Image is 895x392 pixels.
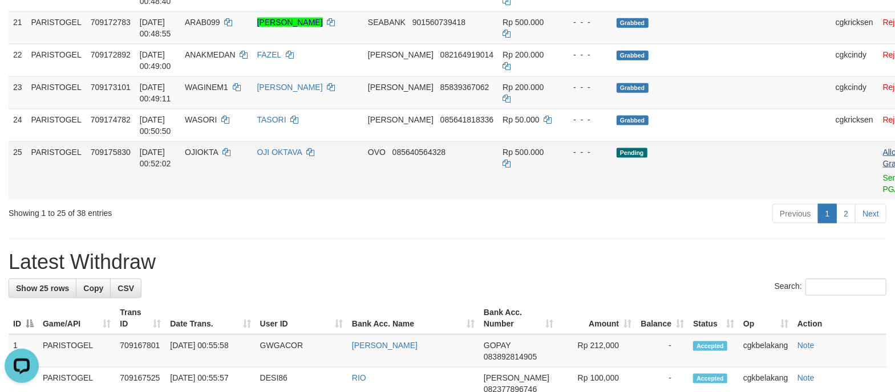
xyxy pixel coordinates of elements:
[368,115,434,124] span: [PERSON_NAME]
[503,148,544,157] span: Rp 500.000
[140,18,171,38] span: [DATE] 00:48:55
[9,44,27,76] td: 22
[165,302,255,334] th: Date Trans.: activate to sort column ascending
[27,109,86,141] td: PARISTOGEL
[76,279,111,298] a: Copy
[257,148,302,157] a: OJI OKTAVA
[836,204,856,223] a: 2
[9,203,365,219] div: Showing 1 to 25 of 38 entries
[831,44,878,76] td: cgkcindy
[257,18,323,27] a: [PERSON_NAME]
[564,114,608,125] div: - - -
[564,81,608,93] div: - - -
[797,373,815,382] a: Note
[558,334,636,367] td: Rp 212,000
[9,109,27,141] td: 24
[110,279,141,298] a: CSV
[775,279,886,296] label: Search:
[257,115,286,124] a: TASORI
[693,341,727,351] span: Accepted
[479,302,558,334] th: Bank Acc. Number: activate to sort column ascending
[440,50,493,59] span: Copy 082164919014 to clipboard
[818,204,837,223] a: 1
[503,18,544,27] span: Rp 500.000
[484,341,511,350] span: GOPAY
[689,302,739,334] th: Status: activate to sort column ascending
[484,352,537,361] span: Copy 083892814905 to clipboard
[185,83,228,92] span: WAGINEM1
[256,334,347,367] td: GWGACOR
[368,148,386,157] span: OVO
[503,115,540,124] span: Rp 50.000
[185,18,220,27] span: ARAB099
[440,115,493,124] span: Copy 085641818336 to clipboard
[831,76,878,109] td: cgkcindy
[693,374,727,383] span: Accepted
[91,115,131,124] span: 709174782
[412,18,465,27] span: Copy 901560739418 to clipboard
[558,302,636,334] th: Amount: activate to sort column ascending
[115,302,165,334] th: Trans ID: activate to sort column ascending
[185,148,218,157] span: OJIOKTA
[140,148,171,168] span: [DATE] 00:52:02
[739,302,793,334] th: Op: activate to sort column ascending
[257,50,281,59] a: FAZEL
[564,17,608,28] div: - - -
[9,334,38,367] td: 1
[772,204,818,223] a: Previous
[9,11,27,44] td: 21
[9,251,886,273] h1: Latest Withdraw
[185,115,217,124] span: WASORI
[739,334,793,367] td: cgkbelakang
[140,115,171,136] span: [DATE] 00:50:50
[368,50,434,59] span: [PERSON_NAME]
[617,148,647,158] span: Pending
[91,50,131,59] span: 709172892
[368,83,434,92] span: [PERSON_NAME]
[91,18,131,27] span: 709172783
[352,373,366,382] a: RIO
[9,141,27,199] td: 25
[9,302,38,334] th: ID: activate to sort column descending
[636,302,689,334] th: Balance: activate to sort column ascending
[115,334,165,367] td: 709167801
[16,284,69,293] span: Show 25 rows
[257,83,323,92] a: [PERSON_NAME]
[165,334,255,367] td: [DATE] 00:55:58
[392,148,446,157] span: Copy 085640564328 to clipboard
[797,341,815,350] a: Note
[83,284,103,293] span: Copy
[368,18,406,27] span: SEABANK
[9,279,76,298] a: Show 25 rows
[440,83,489,92] span: Copy 85839367062 to clipboard
[256,302,347,334] th: User ID: activate to sort column ascending
[140,83,171,103] span: [DATE] 00:49:11
[9,76,27,109] td: 23
[617,18,649,28] span: Grabbed
[352,341,418,350] a: [PERSON_NAME]
[27,76,86,109] td: PARISTOGEL
[805,279,886,296] input: Search:
[617,116,649,125] span: Grabbed
[564,49,608,60] div: - - -
[27,11,86,44] td: PARISTOGEL
[347,302,479,334] th: Bank Acc. Name: activate to sort column ascending
[118,284,134,293] span: CSV
[855,204,886,223] a: Next
[793,302,886,334] th: Action
[140,50,171,71] span: [DATE] 00:49:00
[27,44,86,76] td: PARISTOGEL
[831,11,878,44] td: cgkricksen
[617,51,649,60] span: Grabbed
[564,146,608,158] div: - - -
[503,83,544,92] span: Rp 200.000
[91,148,131,157] span: 709175830
[617,83,649,93] span: Grabbed
[91,83,131,92] span: 709173101
[38,302,115,334] th: Game/API: activate to sort column ascending
[5,5,39,39] button: Open LiveChat chat widget
[185,50,236,59] span: ANAKMEDAN
[636,334,689,367] td: -
[831,109,878,141] td: cgkricksen
[38,334,115,367] td: PARISTOGEL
